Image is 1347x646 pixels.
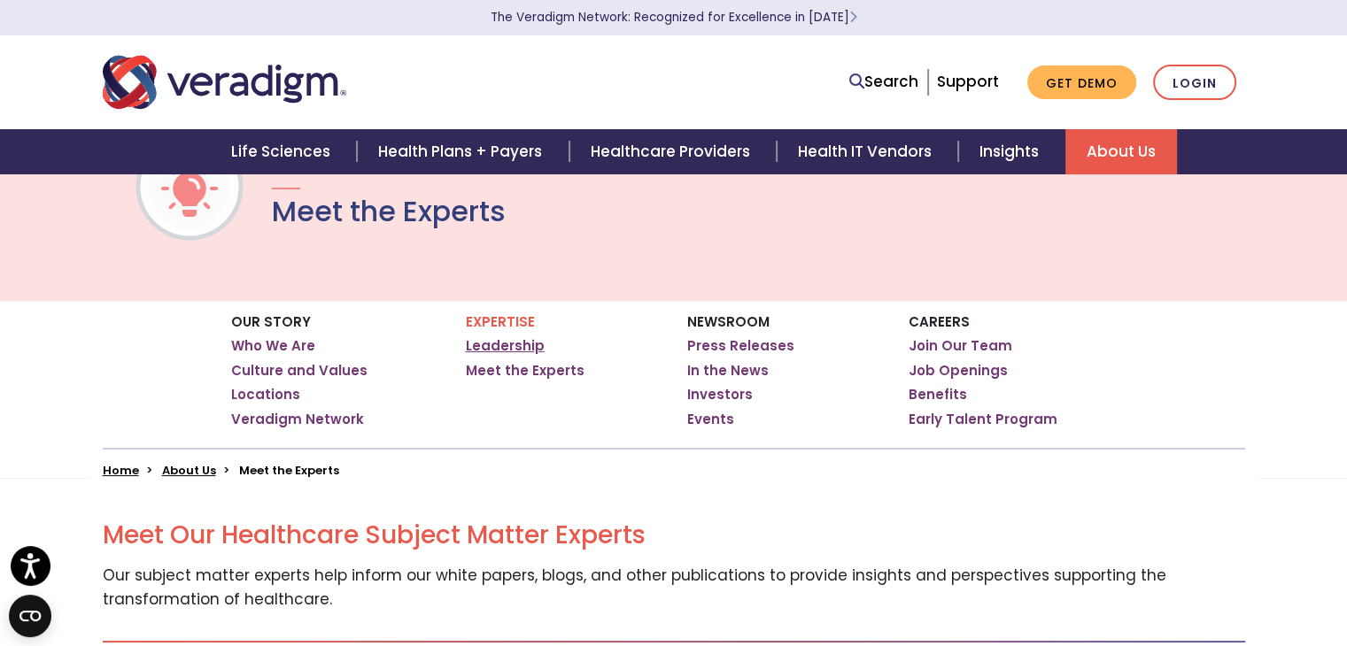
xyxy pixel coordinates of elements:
[231,386,300,404] a: Locations
[162,462,216,479] a: About Us
[357,129,569,174] a: Health Plans + Payers
[466,362,584,380] a: Meet the Experts
[231,362,368,380] a: Culture and Values
[849,70,918,94] a: Search
[909,337,1012,355] a: Join Our Team
[777,129,958,174] a: Health IT Vendors
[1153,65,1236,101] a: Login
[937,71,999,92] a: Support
[687,411,734,428] a: Events
[491,9,857,26] a: The Veradigm Network: Recognized for Excellence in [DATE]Learn More
[687,337,794,355] a: Press Releases
[103,564,1245,611] p: Our subject matter experts help inform our white papers, blogs, and other publications to provide...
[466,337,545,355] a: Leadership
[103,520,1245,550] h2: Meet Our Healthcare Subject Matter Experts
[210,129,357,174] a: Life Sciences
[272,195,506,228] h1: Meet the Experts
[909,411,1057,428] a: Early Talent Program
[687,362,769,380] a: In the News
[103,462,139,479] a: Home
[1027,65,1136,100] a: Get Demo
[909,386,967,404] a: Benefits
[231,411,364,428] a: Veradigm Network
[909,362,1008,380] a: Job Openings
[103,53,346,112] img: Veradigm logo
[1065,129,1177,174] a: About Us
[687,386,753,404] a: Investors
[569,129,777,174] a: Healthcare Providers
[9,595,51,637] button: Open CMP widget
[958,129,1065,174] a: Insights
[231,337,315,355] a: Who We Are
[849,9,857,26] span: Learn More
